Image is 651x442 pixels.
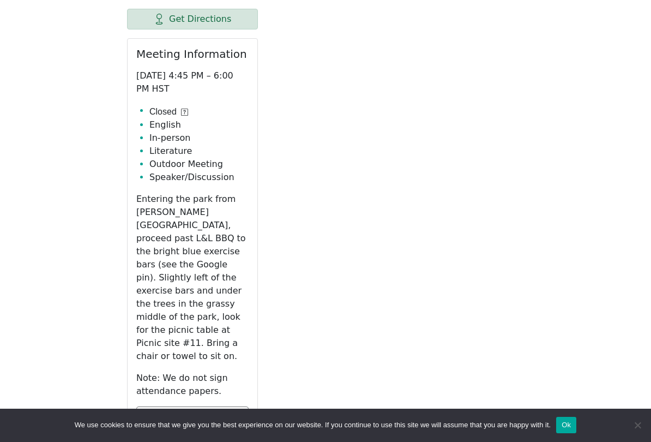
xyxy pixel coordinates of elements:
a: Get Directions [127,9,258,29]
span: We use cookies to ensure that we give you the best experience on our website. If you continue to ... [75,420,551,431]
button: Closed [149,105,188,118]
li: Literature [149,145,249,158]
button: Share [136,407,249,427]
p: [DATE] 4:45 PM – 6:00 PM HST [136,69,249,95]
li: In-person [149,132,249,145]
span: Closed [149,105,177,118]
span: No [632,420,643,431]
li: Outdoor Meeting [149,158,249,171]
h2: Meeting Information [136,47,249,61]
p: Entering the park from [PERSON_NAME][GEOGRAPHIC_DATA], proceed past L&L BBQ to the bright blue ex... [136,193,249,363]
li: Speaker/Discussion [149,171,249,184]
button: Ok [556,417,576,433]
li: English [149,118,249,132]
p: Note: We do not sign attendance papers. [136,372,249,398]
